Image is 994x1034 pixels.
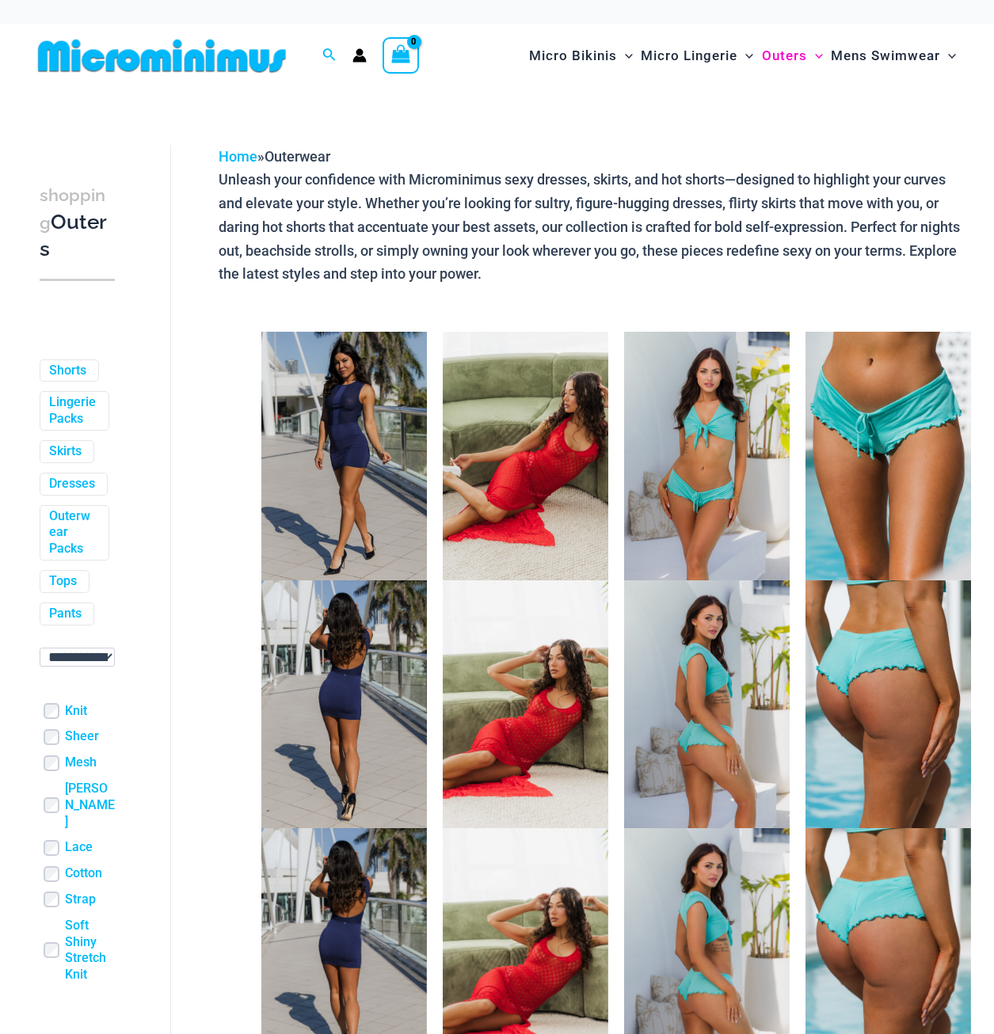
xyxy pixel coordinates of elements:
a: OutersMenu ToggleMenu Toggle [758,32,827,80]
img: Desire Me Navy 5192 Dress 09 [261,580,427,829]
a: Tops [49,573,77,590]
h3: Outers [40,181,115,263]
a: Shorts [49,363,86,379]
a: Cotton [65,865,102,882]
a: Mens SwimwearMenu ToggleMenu Toggle [827,32,960,80]
img: Bahama Breeze Mint 9116 Crop Top 5119 Shorts 01v2 [624,332,790,580]
a: Lingerie Packs [49,394,97,428]
span: Micro Lingerie [641,36,737,76]
a: Skirts [49,443,82,460]
img: Bahama Breeze Mint 5119 Shorts 01 [805,332,971,580]
p: Unleash your confidence with Microminimus sexy dresses, skirts, and hot shorts—designed to highli... [219,168,962,286]
a: View Shopping Cart, empty [383,37,419,74]
a: Lace [65,839,93,856]
span: Micro Bikinis [529,36,617,76]
a: Search icon link [322,46,337,66]
nav: Site Navigation [523,29,962,82]
a: Outerwear Packs [49,508,97,557]
span: Mens Swimwear [831,36,940,76]
a: Micro LingerieMenu ToggleMenu Toggle [637,32,757,80]
a: Home [219,148,257,165]
img: Sometimes Red 587 Dress 10 [443,332,608,580]
a: Dresses [49,476,95,492]
img: MM SHOP LOGO FLAT [32,38,292,74]
span: Menu Toggle [807,36,823,76]
a: Strap [65,891,96,908]
img: Bahama Breeze Mint 5119 Shorts 02 [805,580,971,829]
a: Micro BikinisMenu ToggleMenu Toggle [525,32,637,80]
a: Soft Shiny Stretch Knit [65,918,115,983]
a: Account icon link [352,48,367,63]
a: [PERSON_NAME] [65,781,115,830]
span: Outers [762,36,807,76]
img: Bahama Breeze Mint 9116 Crop Top 5119 Shorts 04v2 [624,580,790,829]
a: Knit [65,703,87,720]
a: Pants [49,606,82,622]
span: Outerwear [265,148,330,165]
img: Desire Me Navy 5192 Dress 11 [261,332,427,580]
img: Sometimes Red 587 Dress 09 [443,580,608,829]
span: Menu Toggle [940,36,956,76]
span: » [219,148,330,165]
span: Menu Toggle [737,36,753,76]
a: Sheer [65,728,99,745]
a: Mesh [65,755,97,771]
select: wpc-taxonomy-pa_color-745982 [40,648,115,667]
span: shopping [40,185,105,233]
span: Menu Toggle [617,36,633,76]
